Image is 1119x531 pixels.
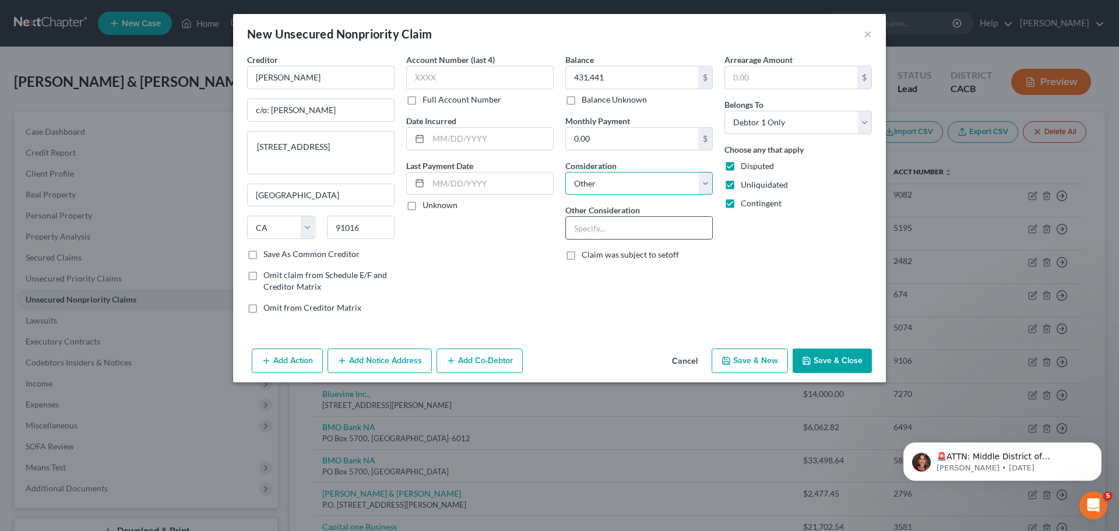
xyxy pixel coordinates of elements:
[565,54,594,66] label: Balance
[698,128,712,150] div: $
[741,198,782,208] span: Contingent
[247,55,278,65] span: Creditor
[663,350,707,373] button: Cancel
[263,303,361,312] span: Omit from Creditor Matrix
[437,349,523,373] button: Add Co-Debtor
[263,270,387,291] span: Omit claim from Schedule E/F and Creditor Matrix
[698,66,712,89] div: $
[423,94,501,106] label: Full Account Number
[248,184,394,206] input: Enter city...
[328,349,432,373] button: Add Notice Address
[247,66,395,89] input: Search creditor by name...
[423,199,458,211] label: Unknown
[857,66,871,89] div: $
[566,128,698,150] input: 0.00
[741,180,788,189] span: Unliquidated
[406,160,473,172] label: Last Payment Date
[406,115,456,127] label: Date Incurred
[263,248,360,260] label: Save As Common Creditor
[565,160,617,172] label: Consideration
[886,418,1119,500] iframe: Intercom notifications message
[406,66,554,89] input: XXXX
[793,349,872,373] button: Save & Close
[725,66,857,89] input: 0.00
[712,349,788,373] button: Save & New
[565,115,630,127] label: Monthly Payment
[724,143,804,156] label: Choose any that apply
[247,26,432,42] div: New Unsecured Nonpriority Claim
[582,94,647,106] label: Balance Unknown
[327,216,395,239] input: Enter zip...
[724,100,763,110] span: Belongs To
[252,349,323,373] button: Add Action
[566,217,712,239] input: Specify...
[1079,491,1107,519] iframe: Intercom live chat
[565,204,640,216] label: Other Consideration
[248,99,394,121] input: Enter address...
[864,27,872,41] button: ×
[582,249,679,259] span: Claim was subject to setoff
[428,128,553,150] input: MM/DD/YYYY
[566,66,698,89] input: 0.00
[428,173,553,195] input: MM/DD/YYYY
[741,161,774,171] span: Disputed
[724,54,793,66] label: Arrearage Amount
[406,54,495,66] label: Account Number (last 4)
[1103,491,1113,501] span: 5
